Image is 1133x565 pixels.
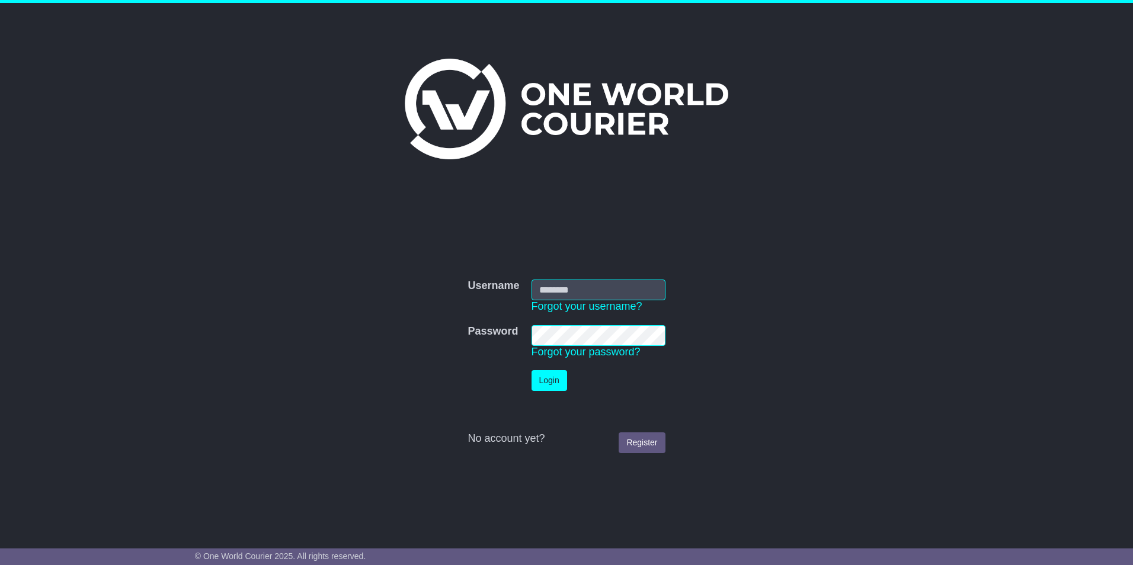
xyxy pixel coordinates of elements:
label: Password [468,325,518,338]
div: No account yet? [468,432,665,445]
button: Login [532,370,567,391]
a: Forgot your username? [532,300,642,312]
a: Forgot your password? [532,346,641,358]
a: Register [619,432,665,453]
span: © One World Courier 2025. All rights reserved. [195,551,366,561]
img: One World [405,59,728,159]
label: Username [468,280,519,293]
